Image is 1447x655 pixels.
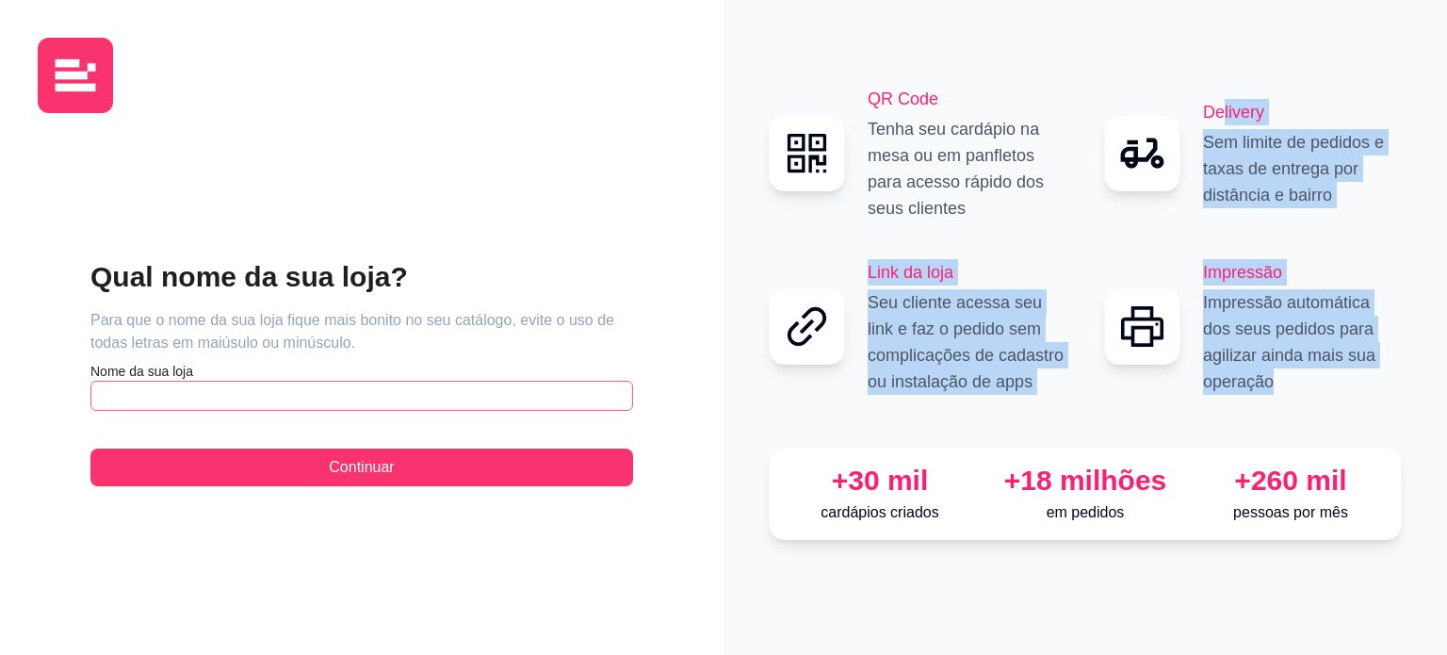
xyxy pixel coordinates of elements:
div: +30 mil [785,464,975,498]
span: Continuar [329,456,394,479]
h2: Link da loja [868,259,1066,286]
p: Tenha seu cardápio na mesa ou em panfletos para acesso rápido dos seus clientes [868,116,1066,221]
h2: QR Code [868,86,1066,112]
h2: Impressão [1203,259,1402,286]
h2: Qual nome da sua loja? [90,259,633,295]
article: Nome da sua loja [90,362,633,381]
div: +260 mil [1195,464,1386,498]
p: em pedidos [990,501,1180,524]
p: Seu cliente acessa seu link e faz o pedido sem complicações de cadastro ou instalação de apps [868,289,1066,395]
p: cardápios criados [785,501,975,524]
div: +18 milhões [990,464,1180,498]
p: Impressão automática dos seus pedidos para agilizar ainda mais sua operação [1203,289,1402,395]
p: Sem limite de pedidos e taxas de entrega por distância e bairro [1203,129,1402,208]
h2: Delivery [1203,99,1402,125]
img: logo [38,38,113,113]
button: Continuar [90,449,633,486]
p: pessoas por mês [1195,501,1386,524]
article: Para que o nome da sua loja fique mais bonito no seu catálogo, evite o uso de todas letras em mai... [90,309,633,354]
